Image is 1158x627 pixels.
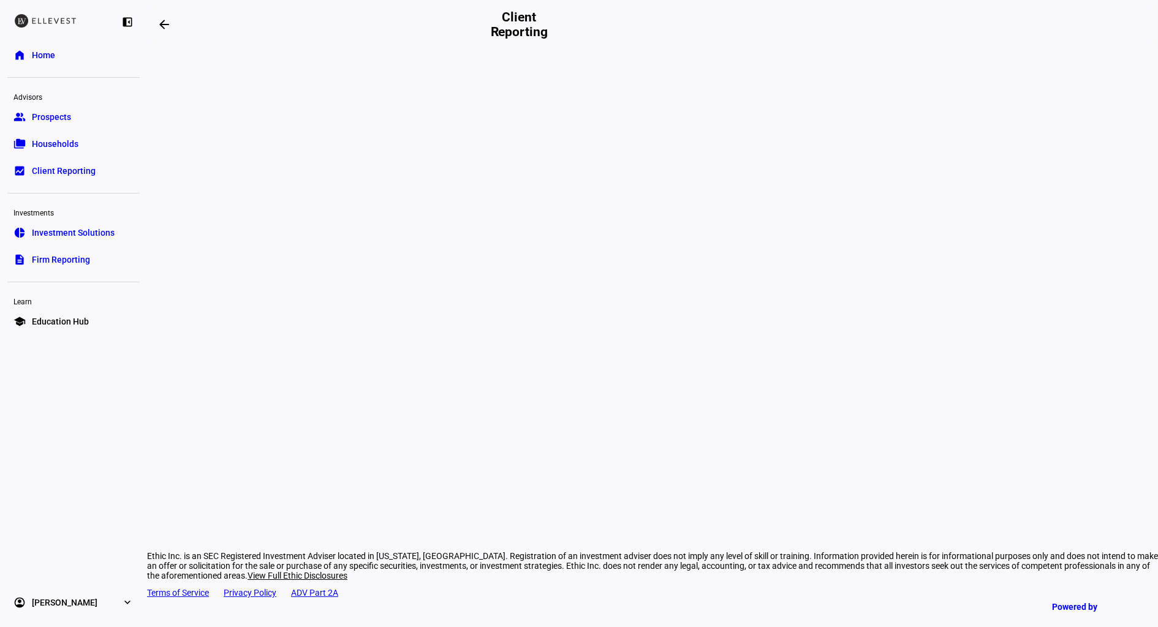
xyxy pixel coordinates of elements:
[7,220,140,245] a: pie_chartInvestment Solutions
[7,292,140,309] div: Learn
[121,16,134,28] eth-mat-symbol: left_panel_close
[32,49,55,61] span: Home
[248,571,347,580] span: View Full Ethic Disclosures
[7,203,140,220] div: Investments
[482,10,555,39] h2: Client Reporting
[13,138,26,150] eth-mat-symbol: folder_copy
[13,49,26,61] eth-mat-symbol: home
[7,43,140,67] a: homeHome
[7,247,140,272] a: descriptionFirm Reporting
[291,588,338,598] a: ADV Part 2A
[32,138,78,150] span: Households
[157,17,172,32] mat-icon: arrow_backwards
[7,88,140,105] div: Advisors
[32,165,96,177] span: Client Reporting
[121,596,134,609] eth-mat-symbol: expand_more
[7,132,140,156] a: folder_copyHouseholds
[1046,595,1140,618] a: Powered by
[13,165,26,177] eth-mat-symbol: bid_landscape
[7,159,140,183] a: bid_landscapeClient Reporting
[32,596,97,609] span: [PERSON_NAME]
[32,111,71,123] span: Prospects
[13,253,26,266] eth-mat-symbol: description
[13,227,26,239] eth-mat-symbol: pie_chart
[147,551,1158,580] div: Ethic Inc. is an SEC Registered Investment Adviser located in [US_STATE], [GEOGRAPHIC_DATA]. Regi...
[224,588,276,598] a: Privacy Policy
[13,596,26,609] eth-mat-symbol: account_circle
[13,111,26,123] eth-mat-symbol: group
[7,105,140,129] a: groupProspects
[32,315,89,328] span: Education Hub
[13,315,26,328] eth-mat-symbol: school
[32,253,90,266] span: Firm Reporting
[32,227,115,239] span: Investment Solutions
[147,588,209,598] a: Terms of Service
